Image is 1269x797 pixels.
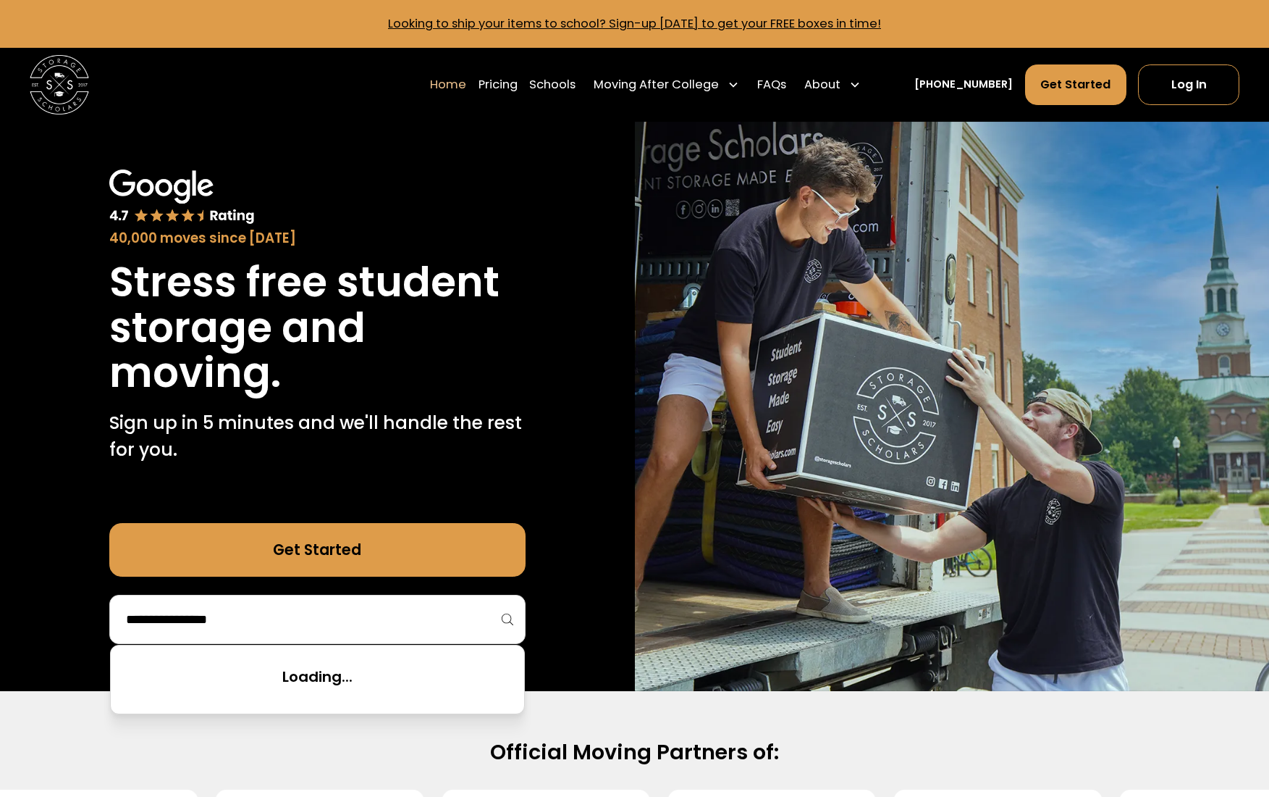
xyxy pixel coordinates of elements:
[529,64,576,106] a: Schools
[757,64,786,106] a: FAQs
[594,76,719,94] div: Moving After College
[430,64,466,106] a: Home
[109,523,526,577] a: Get Started
[109,228,526,249] div: 40,000 moves since [DATE]
[388,15,881,32] a: Looking to ship your items to school? Sign-up [DATE] to get your FREE boxes in time!
[587,64,745,106] div: Moving After College
[159,739,1110,766] h2: Official Moving Partners of:
[109,260,526,395] h1: Stress free student storage and moving.
[914,77,1013,93] a: [PHONE_NUMBER]
[1025,64,1126,104] a: Get Started
[804,76,840,94] div: About
[798,64,867,106] div: About
[109,170,255,225] img: Google 4.7 star rating
[1138,64,1239,104] a: Log In
[478,64,518,106] a: Pricing
[109,410,526,464] p: Sign up in 5 minutes and we'll handle the rest for you.
[30,55,89,114] img: Storage Scholars main logo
